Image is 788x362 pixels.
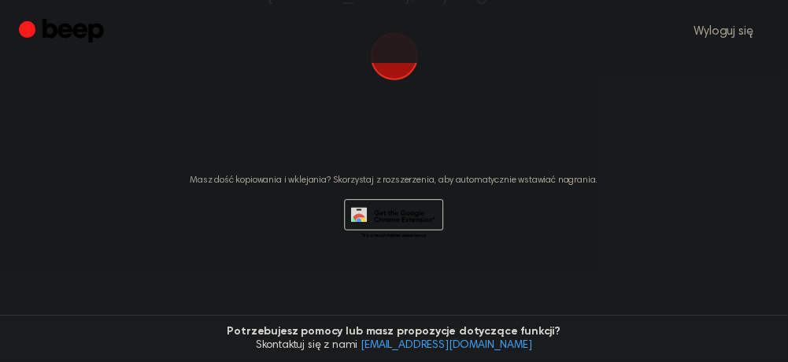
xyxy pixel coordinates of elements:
a: Brzęczyk [19,17,108,47]
font: Wyloguj się [694,25,753,38]
font: Masz dość kopiowania i wklejania? Skorzystaj z rozszerzenia, aby automatycznie wstawiać nagrania. [190,175,597,185]
a: Wyloguj się [679,13,769,50]
font: Potrzebujesz pomocy lub masz propozycje dotyczące funkcji? [228,326,561,337]
font: Skontaktuj się z nami [256,340,358,351]
a: [EMAIL_ADDRESS][DOMAIN_NAME] [361,340,533,351]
